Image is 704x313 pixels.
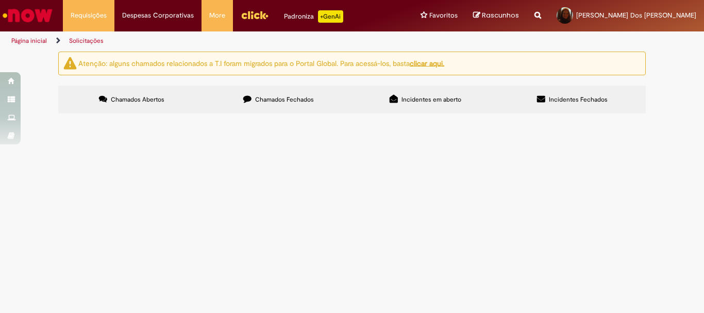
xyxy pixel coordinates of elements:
p: +GenAi [318,10,343,23]
span: Incidentes em aberto [401,95,461,104]
a: Rascunhos [473,11,519,21]
span: Chamados Fechados [255,95,314,104]
span: More [209,10,225,21]
div: Padroniza [284,10,343,23]
a: Solicitações [69,37,104,45]
span: Despesas Corporativas [122,10,194,21]
ul: Trilhas de página [8,31,462,51]
ng-bind-html: Atenção: alguns chamados relacionados a T.I foram migrados para o Portal Global. Para acessá-los,... [78,58,444,68]
a: clicar aqui. [410,58,444,68]
span: Rascunhos [482,10,519,20]
span: [PERSON_NAME] Dos [PERSON_NAME] [576,11,696,20]
span: Incidentes Fechados [549,95,608,104]
img: click_logo_yellow_360x200.png [241,7,269,23]
span: Requisições [71,10,107,21]
img: ServiceNow [1,5,54,26]
span: Chamados Abertos [111,95,164,104]
a: Página inicial [11,37,47,45]
span: Favoritos [429,10,458,21]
